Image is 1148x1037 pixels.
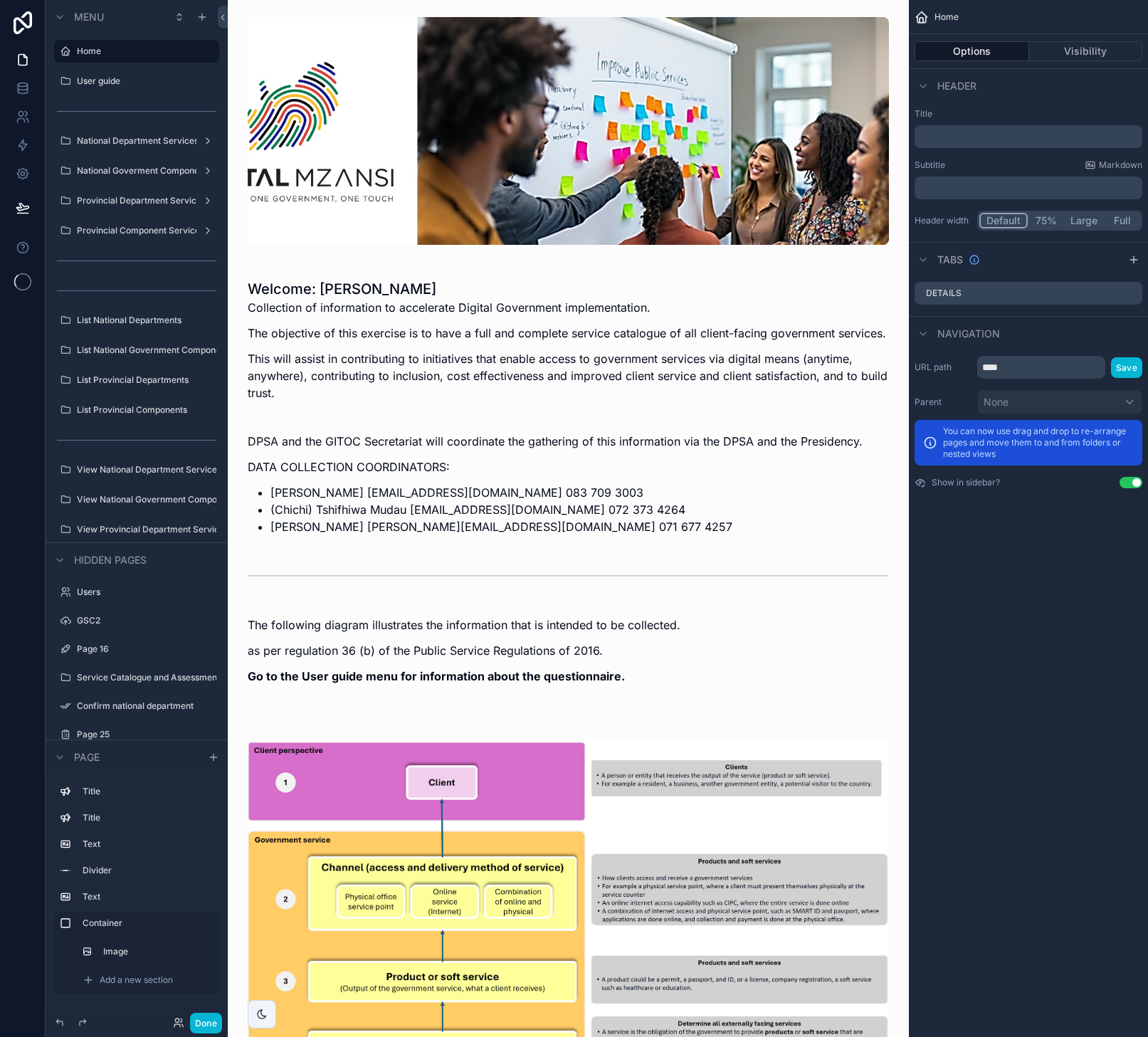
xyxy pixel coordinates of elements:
button: 75% [1028,213,1064,228]
label: Provincial Component Services [77,225,196,236]
label: Text [83,838,214,850]
button: Save [1111,357,1142,378]
button: None [977,390,1142,414]
label: Container [83,917,214,929]
label: View Provincial Department Services [77,524,216,535]
label: Provincial Department Services [77,195,196,206]
button: Full [1104,213,1140,228]
label: Confirm national department [77,700,216,712]
button: Large [1064,213,1104,228]
label: National Goverment Component Services [77,165,196,177]
label: View National Department Services [77,464,216,475]
div: scrollable content [915,125,1142,148]
button: Options [915,41,1029,61]
label: User guide [77,75,216,87]
span: Markdown [1099,159,1142,171]
label: Details [926,288,962,299]
label: List Provincial Components [77,404,216,416]
label: Divider [83,865,214,876]
span: Hidden pages [74,553,147,567]
label: Subtitle [915,159,945,171]
p: You can now use drag and drop to re-arrange pages and move them to and from folders or nested views [943,426,1134,460]
label: Users [77,586,216,598]
label: Page 25 [77,729,216,740]
label: List Provincial Departments [77,374,216,386]
label: Text [83,891,214,902]
div: scrollable content [915,177,1142,199]
label: List National Departments [77,315,216,326]
label: URL path [915,362,971,373]
span: Page [74,750,100,764]
div: scrollable content [46,774,228,1009]
span: Add a new section [100,974,173,986]
span: Home [934,11,959,23]
button: Default [979,213,1028,228]
a: Markdown [1085,159,1142,171]
span: None [984,395,1009,409]
label: GSC2 [77,615,216,626]
label: List National Government Components [77,344,216,356]
label: Home [77,46,211,57]
label: Header width [915,215,971,226]
label: National Department Services [77,135,196,147]
button: Done [190,1013,222,1033]
label: Service Catalogue and Assessment [77,672,216,683]
label: Image [103,946,211,957]
label: Parent [915,396,971,408]
label: Title [915,108,1142,120]
button: Visibility [1029,41,1143,61]
label: Show in sidebar? [932,477,1000,488]
span: Tabs [937,253,963,267]
label: Page 16 [77,643,216,655]
label: Title [83,812,214,823]
span: Navigation [937,327,1000,341]
label: Title [83,786,214,797]
label: View National Government Component Services [77,494,216,505]
span: Menu [74,10,104,24]
span: Header [937,79,976,93]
